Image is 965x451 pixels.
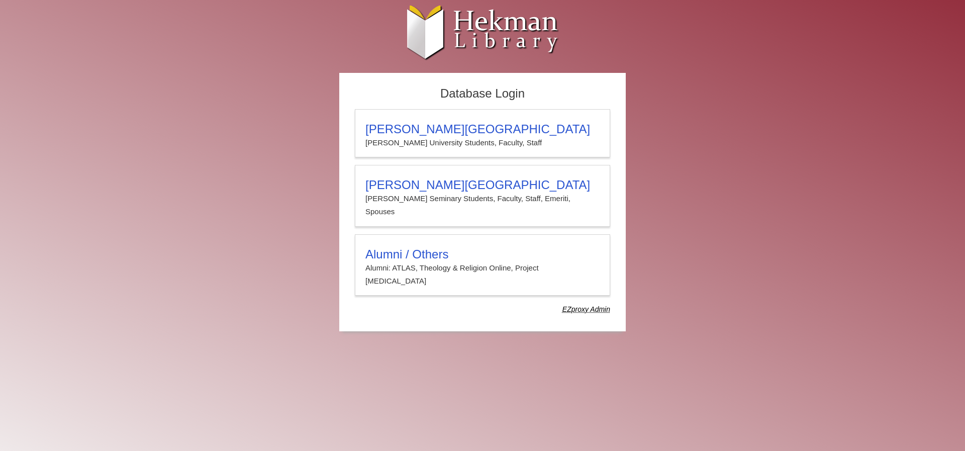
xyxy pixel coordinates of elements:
a: [PERSON_NAME][GEOGRAPHIC_DATA][PERSON_NAME] Seminary Students, Faculty, Staff, Emeriti, Spouses [355,165,610,227]
h3: Alumni / Others [365,247,600,261]
h2: Database Login [350,83,615,104]
p: Alumni: ATLAS, Theology & Religion Online, Project [MEDICAL_DATA] [365,261,600,288]
summary: Alumni / OthersAlumni: ATLAS, Theology & Religion Online, Project [MEDICAL_DATA] [365,247,600,288]
a: [PERSON_NAME][GEOGRAPHIC_DATA][PERSON_NAME] University Students, Faculty, Staff [355,109,610,157]
h3: [PERSON_NAME][GEOGRAPHIC_DATA] [365,178,600,192]
p: [PERSON_NAME] University Students, Faculty, Staff [365,136,600,149]
h3: [PERSON_NAME][GEOGRAPHIC_DATA] [365,122,600,136]
dfn: Use Alumni login [562,305,610,313]
p: [PERSON_NAME] Seminary Students, Faculty, Staff, Emeriti, Spouses [365,192,600,219]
